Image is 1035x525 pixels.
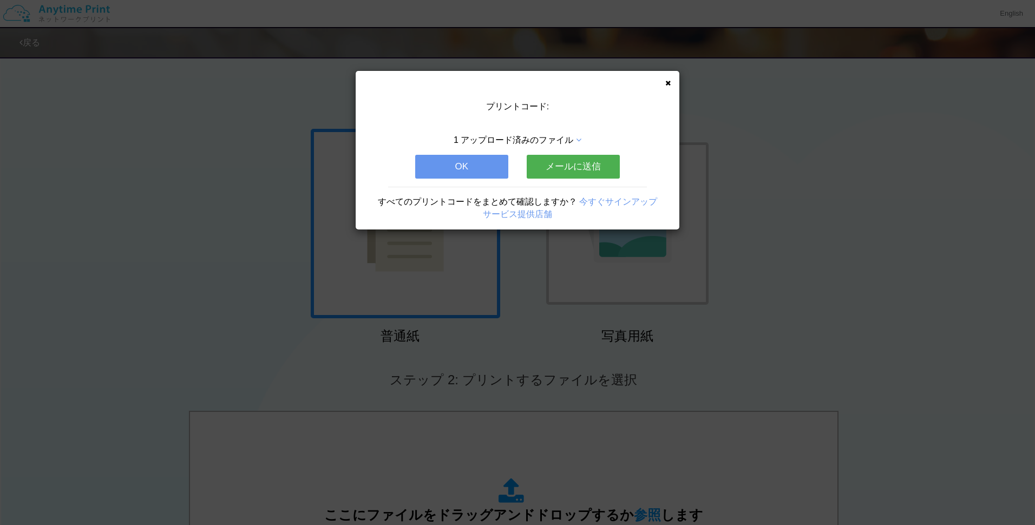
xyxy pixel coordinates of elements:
span: すべてのプリントコードをまとめて確認しますか？ [378,197,577,206]
button: OK [415,155,508,179]
button: メールに送信 [527,155,620,179]
span: 1 アップロード済みのファイル [454,135,573,145]
a: サービス提供店舗 [483,209,552,219]
span: プリントコード: [486,102,549,111]
a: 今すぐサインアップ [579,197,657,206]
